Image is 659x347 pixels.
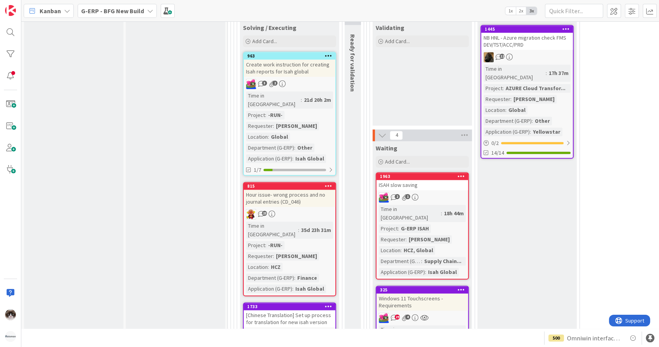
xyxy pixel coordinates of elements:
div: Project [246,111,265,119]
div: Location [484,106,505,114]
div: LC [244,209,335,219]
span: : [265,111,266,119]
div: Project [379,224,398,233]
span: : [406,235,407,244]
div: Time in [GEOGRAPHIC_DATA] [246,221,298,239]
span: 29 [395,314,400,319]
span: : [510,95,512,103]
div: Requester [246,252,273,260]
span: Add Card... [252,38,277,45]
span: Solving / Executing [243,24,297,31]
div: Time in [GEOGRAPHIC_DATA] [246,91,301,108]
div: Requester [379,235,406,244]
div: Other [533,117,552,125]
div: Windows 11 Touchscreens - Requirements [376,293,468,310]
div: Location [246,133,268,141]
div: Isah Global [293,284,326,293]
span: : [294,274,295,282]
div: Create work instruction for creating Isah reports for Isah global [244,59,335,77]
div: Supply Chain... [422,257,463,265]
div: Other [295,143,314,152]
div: ISAH slow saving [376,180,468,190]
div: Time in [GEOGRAPHIC_DATA] [484,65,546,82]
div: Location [246,263,268,271]
span: : [298,226,299,234]
div: Finance [295,274,319,282]
span: 14/14 [491,149,504,157]
div: 325Windows 11 Touchscreens - Requirements [376,286,468,310]
div: 815Hour issue- wrong process and no journal entries (CD_046) [244,183,335,207]
span: 2 [272,80,277,85]
span: 3 [262,80,267,85]
span: 4 [390,131,403,140]
span: : [292,154,293,163]
img: Kv [5,309,16,320]
div: [Chinese Translation] Set up process for translation for new isah version [244,310,335,327]
span: : [273,122,274,130]
span: Omniwin interface HCN Test [567,333,622,343]
div: JK [244,79,335,89]
div: Time in [GEOGRAPHIC_DATA] [379,325,431,342]
div: 1733 [247,304,335,309]
span: Add Card... [385,38,410,45]
span: : [301,96,302,104]
span: 0 / 2 [491,139,499,147]
div: 1963 [380,174,468,179]
div: 1963ISAH slow saving [376,173,468,190]
div: Application (G-ERP) [379,268,425,276]
div: JK [376,313,468,323]
span: : [421,257,422,265]
span: 4 [405,314,410,319]
span: 3x [526,7,537,15]
span: : [292,284,293,293]
div: 963Create work instruction for creating Isah reports for Isah global [244,52,335,77]
b: G-ERP - BFG New Build [81,7,144,15]
div: AZURE Cloud Transfor... [504,84,567,92]
div: 1963 [376,173,468,180]
div: ND [481,52,573,62]
div: 35d 23h 31m [299,226,333,234]
div: [PERSON_NAME] [407,235,452,244]
img: JK [379,313,389,323]
span: : [530,127,531,136]
div: 963 [247,53,335,59]
div: 17h 37m [547,69,571,77]
span: 1 [405,194,410,199]
div: JK [376,192,468,202]
div: Global [506,106,527,114]
span: 2x [516,7,526,15]
span: : [268,263,269,271]
div: Isah Global [293,154,326,163]
span: : [503,84,504,92]
span: : [268,133,269,141]
img: JK [246,79,256,89]
div: G-ERP ISAH [399,224,431,233]
span: : [505,106,506,114]
div: Time in [GEOGRAPHIC_DATA] [379,205,441,222]
div: Project [484,84,503,92]
span: : [441,209,442,218]
div: Department (G-ERP) [246,143,294,152]
div: Isah Global [426,268,459,276]
span: Validating [376,24,404,31]
div: 325 [376,286,468,293]
span: : [294,143,295,152]
div: 325 [380,287,468,293]
span: : [401,246,402,255]
span: : [265,241,266,249]
div: 1445 [485,26,573,32]
div: Department (G-ERP) [484,117,532,125]
div: Global [269,133,290,141]
div: Yellowstar [531,127,562,136]
div: 1445 [481,26,573,33]
div: 500 [548,335,564,342]
div: Hour issue- wrong process and no journal entries (CD_046) [244,190,335,207]
span: 1/7 [254,166,261,174]
span: : [273,252,274,260]
div: 1445NB HNL - Azure migration check FMS DEV/TST/ACC/PRD [481,26,573,50]
div: -RUN- [266,111,284,119]
img: LC [246,209,256,219]
span: 23 [262,211,267,216]
div: [PERSON_NAME] [512,95,557,103]
div: [PERSON_NAME] [274,252,319,260]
